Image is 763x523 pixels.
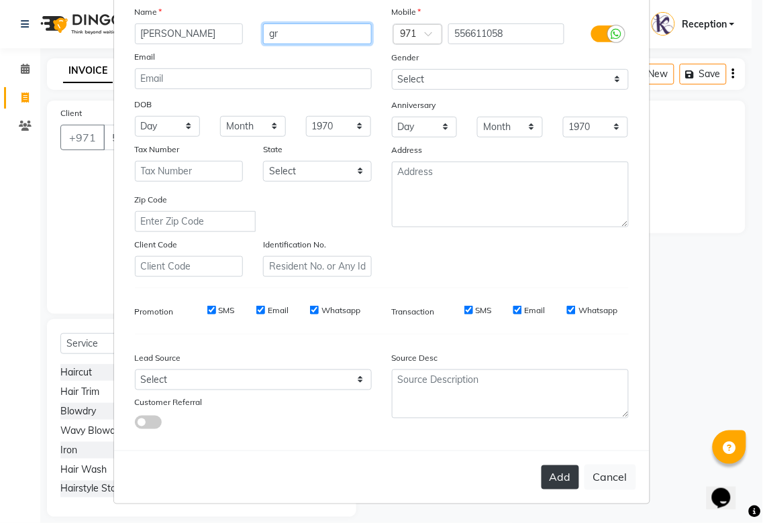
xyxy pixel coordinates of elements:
label: DOB [135,99,152,111]
label: Whatsapp [321,304,360,316]
input: First Name [135,23,244,44]
input: Enter Zip Code [135,211,256,232]
label: Client Code [135,239,178,251]
label: Email [268,304,289,316]
label: Lead Source [135,352,181,364]
button: Add [542,465,579,489]
label: SMS [219,304,235,316]
label: Tax Number [135,143,180,156]
label: Anniversary [392,99,436,111]
label: Whatsapp [578,304,617,316]
label: Transaction [392,306,435,318]
button: Cancel [584,465,636,490]
label: Identification No. [263,239,326,251]
input: Mobile [448,23,564,44]
label: Source Desc [392,352,438,364]
label: State [263,143,283,156]
label: Email [135,51,156,63]
input: Tax Number [135,161,244,182]
label: Mobile [392,6,421,18]
label: SMS [476,304,492,316]
label: Name [135,6,162,18]
label: Customer Referral [135,397,203,409]
input: Last Name [263,23,372,44]
iframe: chat widget [707,469,750,510]
label: Email [525,304,546,316]
input: Resident No. or Any Id [263,256,372,277]
input: Client Code [135,256,244,277]
input: Email [135,68,372,89]
label: Promotion [135,306,174,318]
label: Gender [392,52,419,64]
label: Zip Code [135,194,168,206]
label: Address [392,144,423,156]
